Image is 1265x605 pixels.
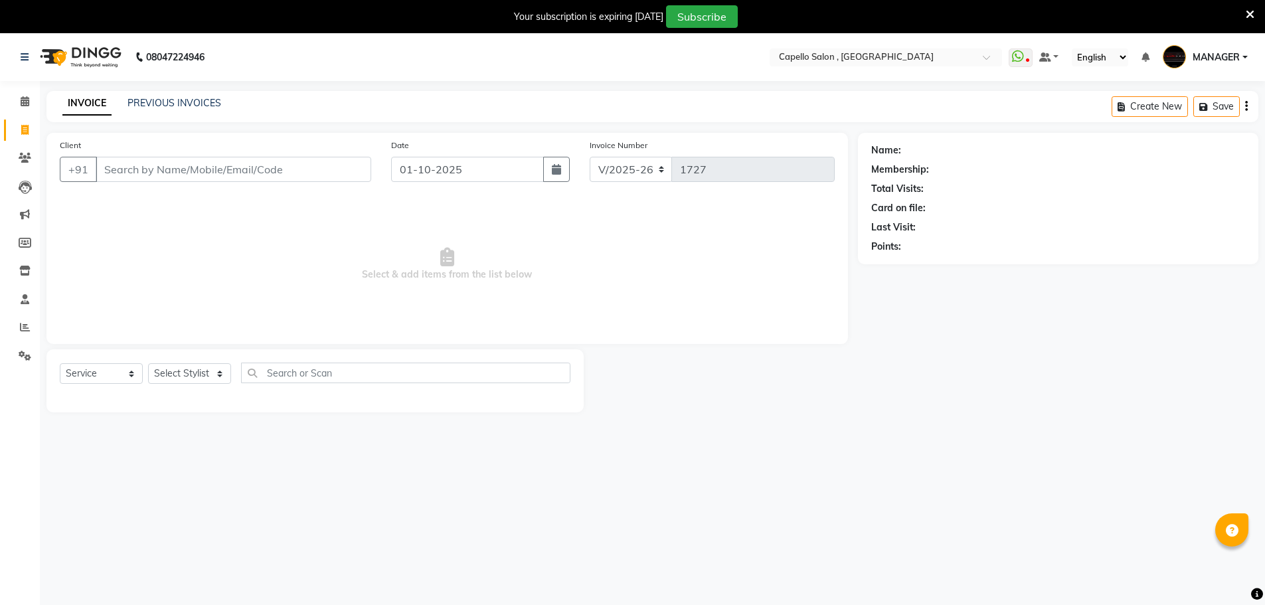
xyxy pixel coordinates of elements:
input: Search by Name/Mobile/Email/Code [96,157,371,182]
div: Your subscription is expiring [DATE] [514,10,663,24]
div: Card on file: [871,201,926,215]
button: Create New [1112,96,1188,117]
label: Date [391,139,409,151]
button: +91 [60,157,97,182]
button: Subscribe [666,5,738,28]
img: MANAGER [1163,45,1186,68]
img: logo [34,39,125,76]
div: Points: [871,240,901,254]
div: Membership: [871,163,929,177]
span: MANAGER [1193,50,1240,64]
div: Total Visits: [871,182,924,196]
a: INVOICE [62,92,112,116]
b: 08047224946 [146,39,205,76]
div: Last Visit: [871,220,916,234]
input: Search or Scan [241,363,570,383]
button: Save [1193,96,1240,117]
span: Select & add items from the list below [60,198,835,331]
label: Invoice Number [590,139,647,151]
a: PREVIOUS INVOICES [127,97,221,109]
div: Name: [871,143,901,157]
iframe: chat widget [1209,552,1252,592]
label: Client [60,139,81,151]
